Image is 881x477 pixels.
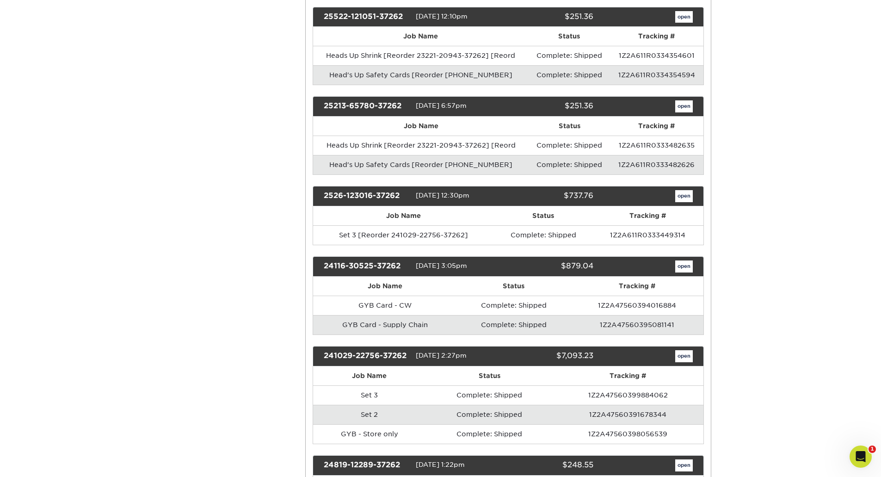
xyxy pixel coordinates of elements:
[529,46,610,65] td: Complete: Shipped
[553,405,703,424] td: 1Z2A47560391678344
[529,65,610,85] td: Complete: Shipped
[317,350,416,362] div: 241029-22756-37262
[501,260,600,273] div: $879.04
[529,136,610,155] td: Complete: Shipped
[501,459,600,471] div: $248.55
[313,225,494,245] td: Set 3 [Reorder 241029-22756-37262]
[869,446,876,453] span: 1
[313,385,426,405] td: Set 3
[675,100,693,112] a: open
[317,260,416,273] div: 24116-30525-37262
[675,11,693,23] a: open
[317,459,416,471] div: 24819-12289-37262
[610,136,703,155] td: 1Z2A611R0333482635
[313,46,529,65] td: Heads Up Shrink [Reorder 23221-20943-37262] [Reord
[553,424,703,444] td: 1Z2A47560398056539
[313,366,426,385] th: Job Name
[501,11,600,23] div: $251.36
[313,27,529,46] th: Job Name
[317,100,416,112] div: 25213-65780-37262
[592,225,703,245] td: 1Z2A611R0333449314
[610,65,703,85] td: 1Z2A611R0334354594
[313,277,457,296] th: Job Name
[313,155,529,174] td: Head's Up Safety Cards [Reorder [PHONE_NUMBER]
[313,424,426,444] td: GYB - Store only
[457,315,571,335] td: Complete: Shipped
[416,12,468,20] span: [DATE] 12:10pm
[529,155,610,174] td: Complete: Shipped
[416,262,467,269] span: [DATE] 3:05pm
[313,405,426,424] td: Set 2
[675,260,693,273] a: open
[416,192,469,199] span: [DATE] 12:30pm
[416,461,465,468] span: [DATE] 1:22pm
[529,117,610,136] th: Status
[313,136,529,155] td: Heads Up Shrink [Reorder 23221-20943-37262] [Reord
[675,459,693,471] a: open
[592,206,703,225] th: Tracking #
[457,296,571,315] td: Complete: Shipped
[313,296,457,315] td: GYB Card - CW
[457,277,571,296] th: Status
[494,225,592,245] td: Complete: Shipped
[553,366,703,385] th: Tracking #
[426,405,553,424] td: Complete: Shipped
[426,366,553,385] th: Status
[501,190,600,202] div: $737.76
[317,11,416,23] div: 25522-121051-37262
[610,27,703,46] th: Tracking #
[313,315,457,335] td: GYB Card - Supply Chain
[675,350,693,362] a: open
[571,277,703,296] th: Tracking #
[571,315,703,335] td: 1Z2A47560395081141
[317,190,416,202] div: 2526-123016-37262
[426,424,553,444] td: Complete: Shipped
[313,65,529,85] td: Head's Up Safety Cards [Reorder [PHONE_NUMBER]
[426,385,553,405] td: Complete: Shipped
[571,296,703,315] td: 1Z2A47560394016884
[675,190,693,202] a: open
[416,352,467,359] span: [DATE] 2:27pm
[416,102,467,110] span: [DATE] 6:57pm
[494,206,592,225] th: Status
[313,206,494,225] th: Job Name
[610,117,703,136] th: Tracking #
[850,446,872,468] iframe: Intercom live chat
[610,155,703,174] td: 1Z2A611R0333482626
[501,100,600,112] div: $251.36
[313,117,529,136] th: Job Name
[610,46,703,65] td: 1Z2A611R0334354601
[553,385,703,405] td: 1Z2A47560399884062
[529,27,610,46] th: Status
[501,350,600,362] div: $7,093.23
